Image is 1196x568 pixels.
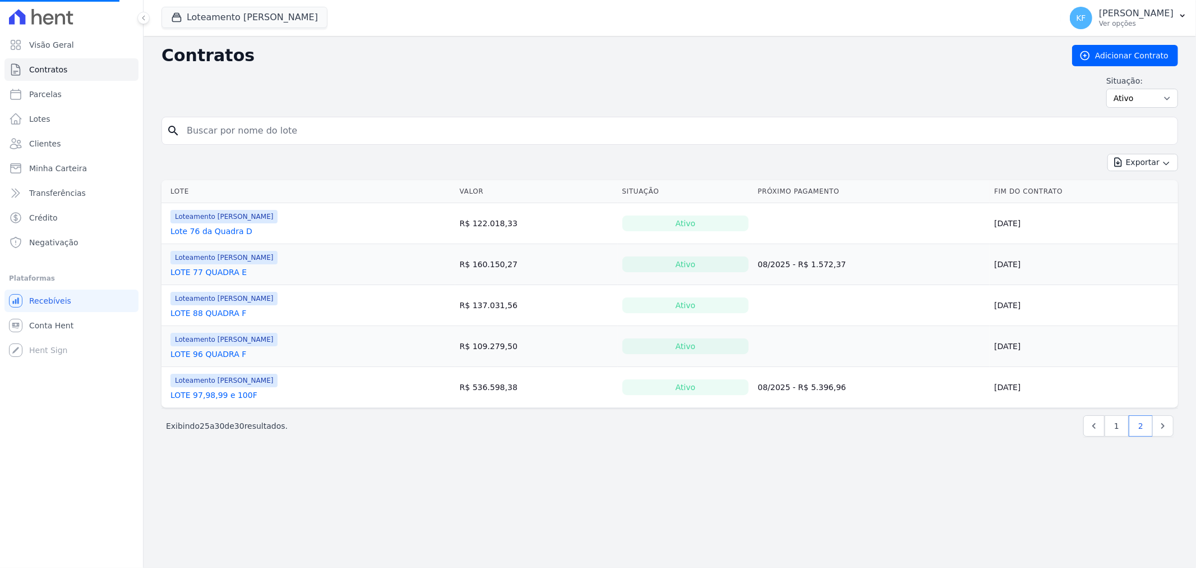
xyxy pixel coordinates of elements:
[29,212,58,223] span: Crédito
[990,180,1178,203] th: Fim do Contrato
[1106,75,1178,86] label: Situação:
[990,244,1178,285] td: [DATE]
[4,108,138,130] a: Lotes
[29,39,74,51] span: Visão Geral
[1099,19,1174,28] p: Ver opções
[29,89,62,100] span: Parcelas
[4,157,138,180] a: Minha Carteira
[758,260,846,269] a: 08/2025 - R$ 1.572,37
[4,132,138,155] a: Clientes
[234,422,244,430] span: 30
[455,203,618,244] td: R$ 122.018,33
[161,45,1054,66] h2: Contratos
[29,295,71,306] span: Recebíveis
[180,120,1173,142] input: Buscar por nome do lote
[455,244,618,285] td: R$ 160.150,27
[170,251,278,264] span: Loteamento [PERSON_NAME]
[4,207,138,229] a: Crédito
[161,180,455,203] th: Lote
[170,374,278,387] span: Loteamento [PERSON_NAME]
[29,138,61,149] span: Clientes
[29,64,67,75] span: Contratos
[753,180,990,203] th: Próximo Pagamento
[4,58,138,81] a: Contratos
[4,314,138,337] a: Conta Hent
[170,308,246,319] a: LOTE 88 QUADRA F
[1129,415,1153,437] a: 2
[166,420,288,432] p: Exibindo a de resultados.
[758,383,846,392] a: 08/2025 - R$ 5.396,96
[170,267,247,278] a: LOTE 77 QUADRA E
[1105,415,1129,437] a: 1
[9,272,134,285] div: Plataformas
[622,338,749,354] div: Ativo
[4,83,138,106] a: Parcelas
[455,180,618,203] th: Valor
[4,290,138,312] a: Recebíveis
[622,256,749,272] div: Ativo
[622,216,749,231] div: Ativo
[455,367,618,408] td: R$ 536.598,38
[1072,45,1178,66] a: Adicionar Contrato
[170,226,252,237] a: Lote 76 da Quadra D
[455,285,618,326] td: R$ 137.031,56
[4,182,138,204] a: Transferências
[622,297,749,313] div: Ativo
[4,231,138,254] a: Negativação
[1076,14,1086,22] span: KF
[161,7,327,28] button: Loteamento [PERSON_NAME]
[990,285,1178,326] td: [DATE]
[29,163,87,174] span: Minha Carteira
[990,367,1178,408] td: [DATE]
[618,180,754,203] th: Situação
[170,349,246,360] a: LOTE 96 QUADRA F
[200,422,210,430] span: 25
[455,326,618,367] td: R$ 109.279,50
[29,237,78,248] span: Negativação
[167,124,180,138] i: search
[170,292,278,305] span: Loteamento [PERSON_NAME]
[170,333,278,346] span: Loteamento [PERSON_NAME]
[1152,415,1174,437] a: Next
[4,34,138,56] a: Visão Geral
[1083,415,1105,437] a: Previous
[215,422,225,430] span: 30
[622,379,749,395] div: Ativo
[990,326,1178,367] td: [DATE]
[29,113,50,125] span: Lotes
[170,210,278,223] span: Loteamento [PERSON_NAME]
[1107,154,1178,171] button: Exportar
[170,390,257,401] a: LOTE 97,98,99 e 100F
[29,320,73,331] span: Conta Hent
[1099,8,1174,19] p: [PERSON_NAME]
[1061,2,1196,34] button: KF [PERSON_NAME] Ver opções
[990,203,1178,244] td: [DATE]
[29,187,86,199] span: Transferências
